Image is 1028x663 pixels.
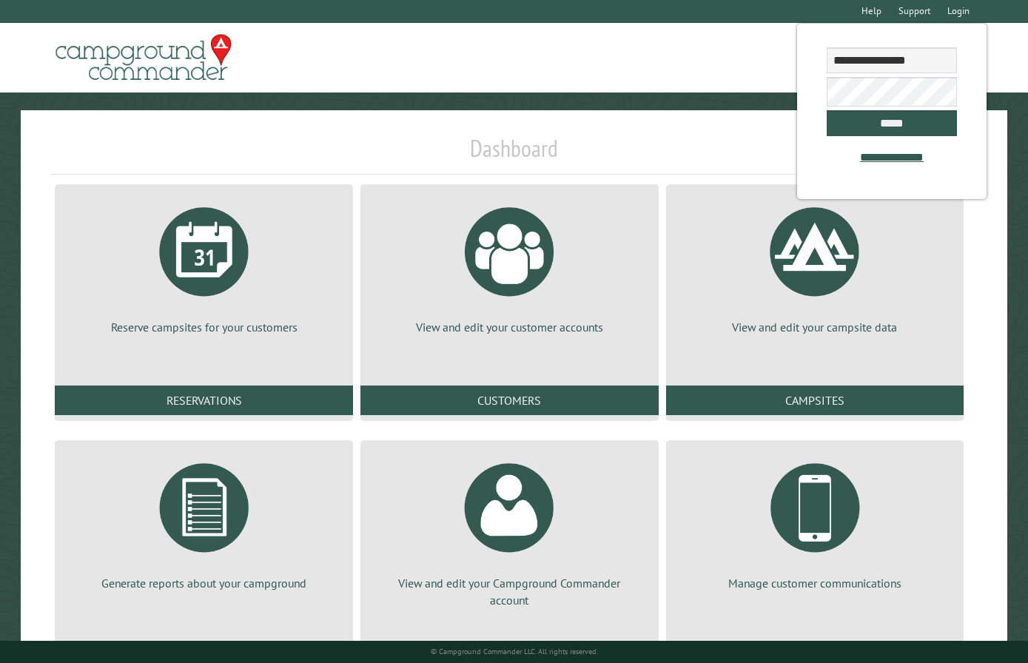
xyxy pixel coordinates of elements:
[360,386,659,415] a: Customers
[684,196,947,335] a: View and edit your campsite data
[73,575,335,591] p: Generate reports about your campground
[73,319,335,335] p: Reserve campsites for your customers
[431,647,598,656] small: © Campground Commander LLC. All rights reserved.
[684,575,947,591] p: Manage customer communications
[684,319,947,335] p: View and edit your campsite data
[378,196,641,335] a: View and edit your customer accounts
[55,386,353,415] a: Reservations
[51,29,236,87] img: Campground Commander
[378,575,641,608] p: View and edit your Campground Commander account
[666,386,964,415] a: Campsites
[684,452,947,591] a: Manage customer communications
[73,196,335,335] a: Reserve campsites for your customers
[378,452,641,608] a: View and edit your Campground Commander account
[378,319,641,335] p: View and edit your customer accounts
[51,134,976,175] h1: Dashboard
[73,452,335,591] a: Generate reports about your campground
